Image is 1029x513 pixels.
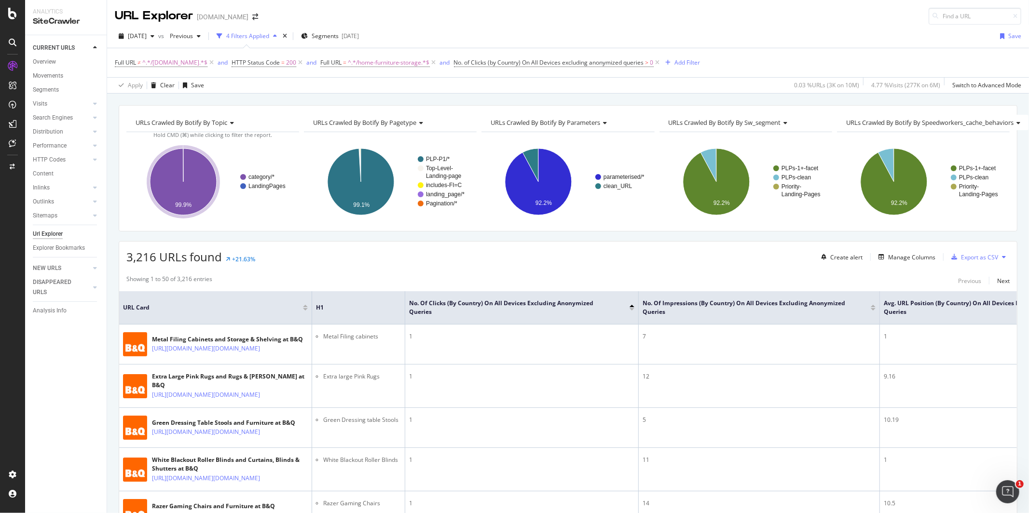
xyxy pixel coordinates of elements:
[659,140,832,224] svg: A chart.
[115,78,143,93] button: Apply
[158,32,166,40] span: vs
[152,456,308,473] div: White Blackout Roller Blinds and Curtains, Blinds & Shutters at B&Q
[123,332,147,356] img: main image
[948,78,1021,93] button: Switch to Advanced Mode
[123,416,147,440] img: main image
[713,200,730,206] text: 92.2%
[152,335,303,344] div: Metal Filing Cabinets and Storage & Shelving at B&Q
[134,115,290,130] h4: URLs Crawled By Botify By topic
[33,243,85,253] div: Explorer Bookmarks
[837,140,1010,224] svg: A chart.
[409,372,634,381] div: 1
[311,115,468,130] h4: URLs Crawled By Botify By pagetype
[426,173,462,179] text: Landing-page
[643,456,876,464] div: 11
[232,58,280,67] span: HTTP Status Code
[409,416,634,424] div: 1
[33,99,47,109] div: Visits
[33,113,90,123] a: Search Engines
[650,56,654,69] span: 0
[830,253,863,261] div: Create alert
[33,113,73,123] div: Search Engines
[348,56,430,69] span: ^.*/home-furniture-storage.*$
[115,28,158,44] button: [DATE]
[123,374,147,398] img: main image
[1016,480,1024,488] span: 1
[426,191,465,198] text: landing_page/*
[794,81,859,89] div: 0.03 % URLs ( 3K on 10M )
[152,502,302,511] div: Razer Gaming Chairs and Furniture at B&Q
[667,115,823,130] h4: URLs Crawled By Botify By sw_segment
[126,249,222,265] span: 3,216 URLs found
[782,165,819,172] text: PLPs-1+-facet
[643,332,876,341] div: 7
[142,56,207,69] span: ^.*/[DOMAIN_NAME].*$
[604,174,645,180] text: parameterised/*
[846,118,1014,127] span: URLs Crawled By Botify By speedworkers_cache_behaviors
[33,127,63,137] div: Distribution
[454,58,644,67] span: No. of Clicks (by Country) On All Devices excluding anonymized queries
[126,140,299,224] svg: A chart.
[489,115,645,130] h4: URLs Crawled By Botify By parameters
[782,174,811,181] text: PLPs-clean
[126,275,212,286] div: Showing 1 to 50 of 3,216 entries
[888,253,935,261] div: Manage Columns
[481,140,654,224] div: A chart.
[33,85,100,95] a: Segments
[958,275,981,286] button: Previous
[33,155,66,165] div: HTTP Codes
[115,8,193,24] div: URL Explorer
[643,499,876,508] div: 14
[33,229,63,239] div: Url Explorer
[306,58,316,67] div: and
[175,202,192,209] text: 99.9%
[33,57,100,67] a: Overview
[643,372,876,381] div: 12
[33,8,99,16] div: Analytics
[947,249,998,265] button: Export as CSV
[323,332,401,341] li: Metal Filing cabinets
[409,299,615,316] span: No. of Clicks (by Country) On All Devices excluding anonymized queries
[312,32,339,40] span: Segments
[961,253,998,261] div: Export as CSV
[226,32,269,40] div: 4 Filters Applied
[137,58,141,67] span: ≠
[197,12,248,22] div: [DOMAIN_NAME]
[152,390,260,400] a: [URL][DOMAIN_NAME][DOMAIN_NAME]
[958,277,981,285] div: Previous
[426,156,450,162] text: PLP-P1/*
[323,456,401,464] li: White Blackout Roller Blinds
[409,456,634,464] div: 1
[304,140,477,224] svg: A chart.
[33,183,50,193] div: Inlinks
[33,71,63,81] div: Movements
[929,8,1021,25] input: Find a URL
[33,85,59,95] div: Segments
[782,183,801,190] text: Priority-
[33,141,90,151] a: Performance
[232,255,255,263] div: +21.63%
[252,13,258,20] div: arrow-right-arrow-left
[33,263,90,273] a: NEW URLS
[33,197,90,207] a: Outlinks
[191,81,204,89] div: Save
[320,58,342,67] span: Full URL
[323,372,401,381] li: Extra large Pink Rugs
[152,473,260,483] a: [URL][DOMAIN_NAME][DOMAIN_NAME]
[1008,32,1021,40] div: Save
[426,165,453,172] text: Top-Level-
[959,174,988,181] text: PLPs-clean
[153,131,272,138] span: Hold CMD (⌘) while clicking to filter the report.
[248,183,286,189] text: LandingPages
[313,118,416,127] span: URLs Crawled By Botify By pagetype
[218,58,228,67] button: and
[136,118,227,127] span: URLs Crawled By Botify By topic
[844,115,1029,130] h4: URLs Crawled By Botify By speedworkers_cache_behaviors
[997,275,1010,286] button: Next
[33,243,100,253] a: Explorer Bookmarks
[645,58,649,67] span: >
[409,499,634,508] div: 1
[33,99,90,109] a: Visits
